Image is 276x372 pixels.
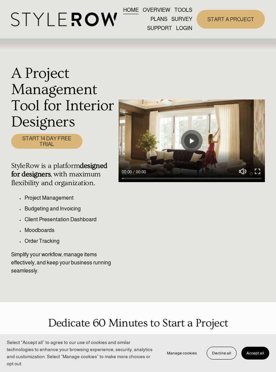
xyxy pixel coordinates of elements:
[25,237,115,245] p: Order Tracking
[11,12,117,26] img: StyleRow
[184,134,199,148] button: Play
[122,176,262,181] input: Seek
[11,162,115,188] h4: StyleRow is a platform , with maximum flexibility and organization.
[25,194,115,202] p: Project Management
[123,5,139,15] a: HOME
[11,315,265,332] p: Dedicate 60 Minutes to Start a Project
[197,10,265,28] a: START A PROJECT
[122,169,134,175] div: Current time
[25,216,115,224] p: Client Presentation Dashboard
[11,134,82,148] a: START 14 DAY FREE TRIAL
[207,347,237,360] button: Decline all
[11,65,115,130] h1: A Project Management Tool for Interior Designers
[147,24,172,33] a: folder dropdown
[167,351,197,355] span: Manage cookies
[246,351,264,355] span: Accept all
[212,351,231,355] span: Decline all
[11,162,109,179] strong: designed for designers
[171,15,192,24] a: SURVEY
[150,15,167,24] a: PLANS
[174,5,192,15] a: TOOLS
[11,251,115,275] p: Simplify your workflow, manage items effectively, and keep your business running seamlessly.
[147,24,172,32] span: SUPPORT
[25,226,115,234] p: Moodboards
[162,347,202,360] button: Manage cookies
[143,5,170,15] a: OVERVIEW
[134,169,148,175] div: Duration
[241,347,269,360] button: Accept all
[7,339,155,367] p: Select “Accept all” to agree to our use of cookies and similar technologies to enhance your brows...
[176,24,192,33] a: LOGIN
[25,205,115,213] p: Budgeting and Invoicing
